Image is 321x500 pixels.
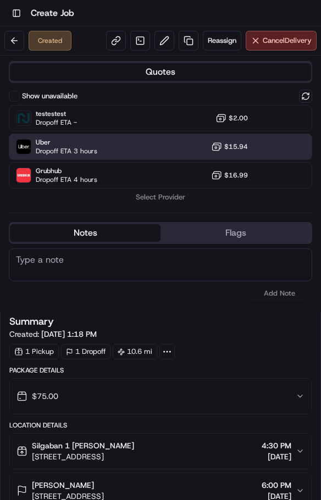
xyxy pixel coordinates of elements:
[262,451,291,462] span: [DATE]
[10,434,311,469] button: Silgaban 1 [PERSON_NAME][STREET_ADDRESS]4:30 PM[DATE]
[7,241,88,261] a: 📗Knowledge Base
[246,31,317,51] button: CancelDelivery
[9,344,59,359] div: 1 Pickup
[9,366,312,375] div: Package Details
[78,272,133,281] a: Powered byPylon
[160,224,311,242] button: Flags
[61,344,110,359] div: 1 Dropoff
[29,71,198,82] input: Got a question? Start typing here...
[49,116,151,125] div: We're available if you need us!
[91,170,95,179] span: •
[208,36,236,46] span: Reassign
[16,168,31,182] img: Grubhub
[36,147,97,155] span: Dropoff ETA 3 hours
[34,200,146,209] span: [PERSON_NAME] [PERSON_NAME]
[11,11,33,33] img: Nash
[9,316,54,326] h3: Summary
[11,143,74,152] div: Past conversations
[211,141,248,152] button: $15.94
[224,171,248,180] span: $16.99
[31,7,74,20] h1: Create Job
[229,114,248,123] span: $2.00
[41,329,97,339] span: [DATE] 1:18 PM
[32,451,134,462] span: [STREET_ADDRESS]
[113,344,157,359] div: 10.6 mi
[9,329,97,340] span: Created:
[10,379,311,414] button: $75.00
[36,109,77,118] span: testestest
[23,105,43,125] img: 1727276513143-84d647e1-66c0-4f92-a045-3c9f9f5dfd92
[34,170,89,179] span: [PERSON_NAME]
[104,246,176,257] span: API Documentation
[224,142,248,151] span: $15.94
[88,241,181,261] a: 💻API Documentation
[154,200,176,209] span: [DATE]
[109,273,133,281] span: Pylon
[36,138,97,147] span: Uber
[22,246,84,257] span: Knowledge Base
[262,480,291,491] span: 6:00 PM
[203,31,241,51] button: Reassign
[36,118,77,127] span: Dropoff ETA -
[22,201,31,209] img: 1736555255976-a54dd68f-1ca7-489b-9aae-adbdc363a1c4
[32,480,94,491] span: [PERSON_NAME]
[10,63,311,81] button: Quotes
[16,111,31,125] img: Internal Fleet
[32,440,134,451] span: Silgaban 1 [PERSON_NAME]
[11,105,31,125] img: 1736555255976-a54dd68f-1ca7-489b-9aae-adbdc363a1c4
[11,247,20,255] div: 📗
[22,91,78,101] label: Show unavailable
[148,200,152,209] span: •
[49,105,180,116] div: Start new chat
[11,190,29,207] img: Dianne Alexi Soriano
[32,391,58,402] span: $75.00
[170,141,200,154] button: See all
[215,113,248,124] button: $2.00
[11,160,29,177] img: Joseph
[211,170,248,181] button: $16.99
[263,36,312,46] span: Cancel Delivery
[93,247,102,255] div: 💻
[10,224,160,242] button: Notes
[187,108,200,121] button: Start new chat
[11,44,200,62] p: Welcome 👋
[36,166,97,175] span: Grubhub
[16,140,31,154] img: Uber
[9,421,312,430] div: Location Details
[36,175,97,184] span: Dropoff ETA 4 hours
[97,170,120,179] span: [DATE]
[262,440,291,451] span: 4:30 PM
